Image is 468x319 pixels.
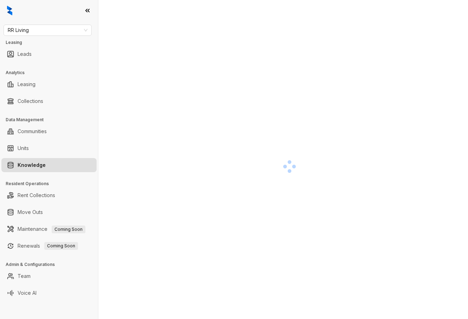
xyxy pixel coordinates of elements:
[44,242,78,250] span: Coming Soon
[18,47,32,61] a: Leads
[18,205,43,219] a: Move Outs
[1,141,97,155] li: Units
[1,77,97,91] li: Leasing
[1,205,97,219] li: Move Outs
[52,226,85,233] span: Coming Soon
[6,117,98,123] h3: Data Management
[1,222,97,236] li: Maintenance
[6,70,98,76] h3: Analytics
[18,188,55,202] a: Rent Collections
[1,124,97,138] li: Communities
[18,158,46,172] a: Knowledge
[18,77,35,91] a: Leasing
[1,269,97,283] li: Team
[18,141,29,155] a: Units
[18,269,31,283] a: Team
[7,6,12,15] img: logo
[1,94,97,108] li: Collections
[1,188,97,202] li: Rent Collections
[8,25,87,35] span: RR Living
[6,181,98,187] h3: Resident Operations
[18,94,43,108] a: Collections
[6,39,98,46] h3: Leasing
[18,239,78,253] a: RenewalsComing Soon
[18,124,47,138] a: Communities
[1,158,97,172] li: Knowledge
[1,239,97,253] li: Renewals
[1,47,97,61] li: Leads
[6,261,98,268] h3: Admin & Configurations
[1,286,97,300] li: Voice AI
[18,286,37,300] a: Voice AI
